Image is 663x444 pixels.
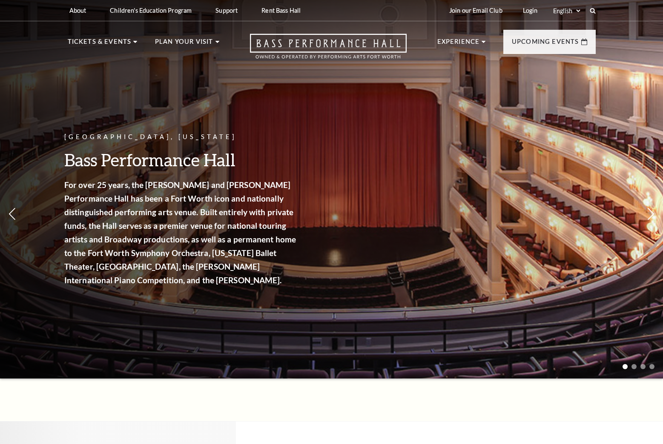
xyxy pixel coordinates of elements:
[437,37,480,52] p: Experience
[155,37,213,52] p: Plan Your Visit
[110,7,192,14] p: Children's Education Program
[261,7,301,14] p: Rent Bass Hall
[69,7,86,14] p: About
[551,7,582,15] select: Select:
[68,37,132,52] p: Tickets & Events
[512,37,579,52] p: Upcoming Events
[215,7,238,14] p: Support
[64,132,298,142] p: [GEOGRAPHIC_DATA], [US_STATE]
[64,180,296,285] strong: For over 25 years, the [PERSON_NAME] and [PERSON_NAME] Performance Hall has been a Fort Worth ico...
[64,149,298,171] h3: Bass Performance Hall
